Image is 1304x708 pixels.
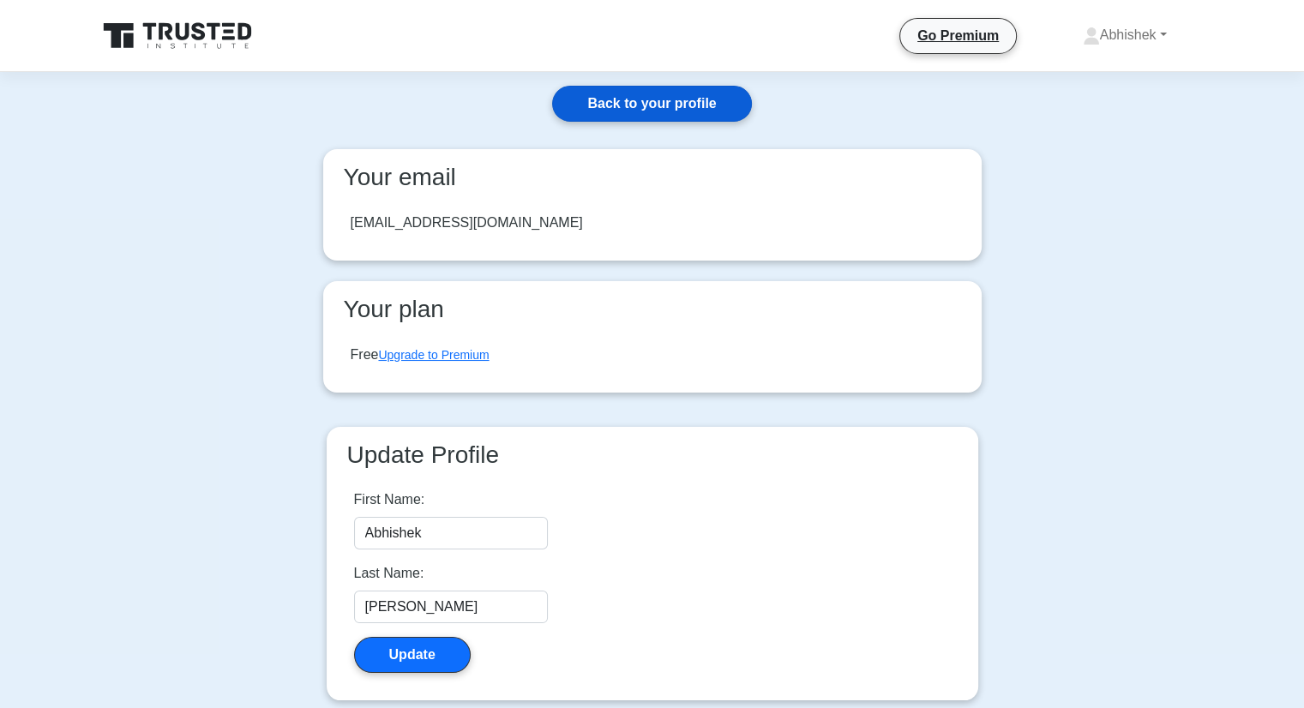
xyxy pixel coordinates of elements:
a: Abhishek [1042,18,1208,52]
button: Update [354,637,471,673]
h3: Update Profile [340,441,964,470]
h3: Your plan [337,295,968,324]
label: First Name: [354,489,425,510]
a: Go Premium [907,25,1009,46]
h3: Your email [337,163,968,192]
div: Free [351,345,490,365]
a: Back to your profile [552,86,751,122]
label: Last Name: [354,563,424,584]
div: [EMAIL_ADDRESS][DOMAIN_NAME] [351,213,583,233]
a: Upgrade to Premium [378,348,489,362]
